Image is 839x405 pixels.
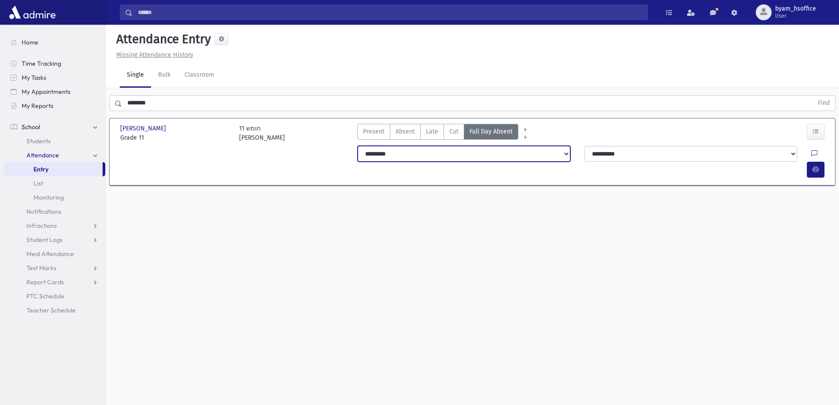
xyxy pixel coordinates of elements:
[26,278,64,286] span: Report Cards
[4,35,105,49] a: Home
[4,71,105,85] a: My Tasks
[4,261,105,275] a: Test Marks
[7,4,58,21] img: AdmirePro
[4,303,105,317] a: Teacher Schedule
[4,148,105,162] a: Attendance
[22,123,40,131] span: School
[449,127,458,136] span: Cut
[4,204,105,219] a: Notifications
[133,4,647,20] input: Search
[395,127,415,136] span: Absent
[120,63,151,88] a: Single
[4,275,105,289] a: Report Cards
[4,176,105,190] a: List
[4,120,105,134] a: School
[4,162,103,176] a: Entry
[26,236,63,244] span: Student Logs
[22,38,38,46] span: Home
[4,190,105,204] a: Monitoring
[813,96,835,111] button: Find
[4,99,105,113] a: My Reports
[113,51,193,59] a: Missing Attendance History
[33,193,64,201] span: Monitoring
[120,124,168,133] span: [PERSON_NAME]
[26,222,57,230] span: Infractions
[357,124,518,142] div: AttTypes
[4,134,105,148] a: Students
[26,292,64,300] span: PTC Schedule
[26,306,76,314] span: Teacher Schedule
[4,219,105,233] a: Infractions
[469,127,513,136] span: Full Day Absent
[4,289,105,303] a: PTC Schedule
[22,88,70,96] span: My Appointments
[33,165,48,173] span: Entry
[775,12,816,19] span: User
[363,127,384,136] span: Present
[33,179,43,187] span: List
[22,59,61,67] span: Time Tracking
[22,74,46,82] span: My Tasks
[151,63,177,88] a: Bulk
[4,85,105,99] a: My Appointments
[4,233,105,247] a: Student Logs
[26,208,61,216] span: Notifications
[116,51,193,59] u: Missing Attendance History
[4,247,105,261] a: Meal Attendance
[426,127,438,136] span: Late
[26,264,56,272] span: Test Marks
[177,63,221,88] a: Classroom
[22,102,53,110] span: My Reports
[120,133,230,142] span: Grade 11
[775,5,816,12] span: byam_hsoffice
[26,250,74,258] span: Meal Attendance
[26,151,59,159] span: Attendance
[113,32,211,47] h5: Attendance Entry
[239,124,285,142] div: 11 חומש [PERSON_NAME]
[26,137,51,145] span: Students
[4,56,105,71] a: Time Tracking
